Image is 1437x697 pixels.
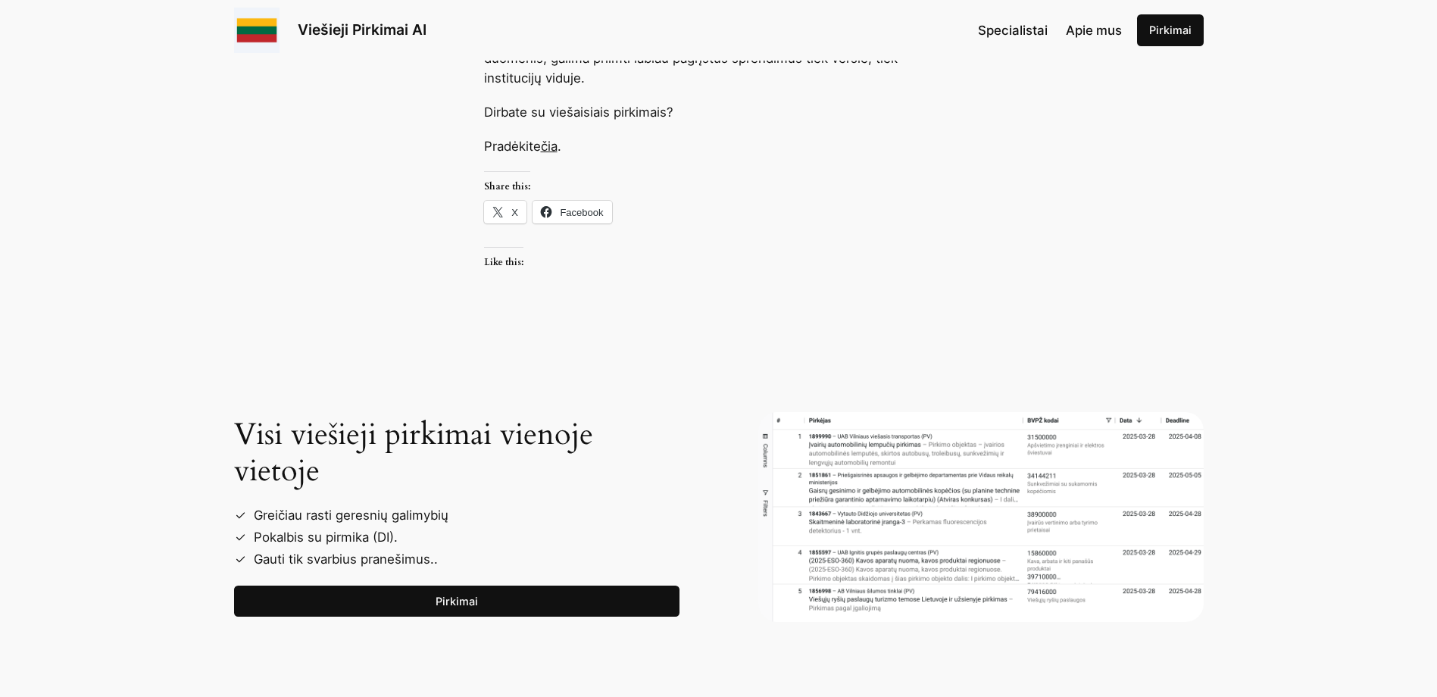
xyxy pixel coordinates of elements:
a: Apie mus [1066,20,1122,40]
a: čia [541,139,558,154]
a: Pirkimai [1137,14,1204,46]
a: Pirkimai [234,586,679,617]
span: Apie mus [1066,23,1122,38]
a: Facebook [533,201,612,223]
h2: Visi viešieji pirkimai vienoje vietoje [234,417,679,489]
span: Facebook [560,207,603,218]
li: Greičiau rasti geresnių galimybių [246,505,679,527]
iframe: Like or Reblog [484,277,954,319]
p: Dirbate su viešaisiais pirkimais? [484,102,954,122]
a: Specialistai [978,20,1048,40]
h3: Share this: [484,171,530,192]
nav: Navigation [978,20,1122,40]
li: Gauti tik svarbius pranešimus.. [246,549,679,570]
img: Viešieji pirkimai logo [234,8,280,53]
a: X [484,201,526,223]
span: X [511,207,518,218]
a: Viešieji Pirkimai AI [298,20,426,39]
span: Specialistai [978,23,1048,38]
h3: Like this: [484,247,523,267]
p: Pradėkite . [484,136,954,156]
li: Pokalbis su pirmika (DI). [246,527,679,549]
